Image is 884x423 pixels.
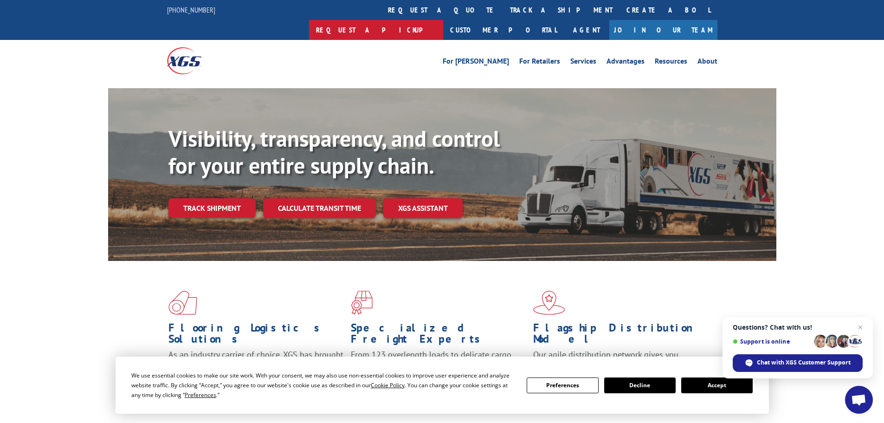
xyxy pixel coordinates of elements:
[733,324,863,331] span: Questions? Chat with us!
[351,349,526,390] p: From 123 overlength loads to delicate cargo, our experienced staff knows the best way to move you...
[607,58,645,68] a: Advantages
[604,377,676,393] button: Decline
[371,381,405,389] span: Cookie Policy
[757,358,851,367] span: Chat with XGS Customer Support
[443,58,509,68] a: For [PERSON_NAME]
[351,322,526,349] h1: Specialized Freight Experts
[733,354,863,372] span: Chat with XGS Customer Support
[131,371,516,400] div: We use essential cookies to make our site work. With your consent, we may also use non-essential ...
[168,322,344,349] h1: Flooring Logistics Solutions
[443,20,564,40] a: Customer Portal
[383,198,463,218] a: XGS ASSISTANT
[168,291,197,315] img: xgs-icon-total-supply-chain-intelligence-red
[168,198,256,218] a: Track shipment
[116,357,769,414] div: Cookie Consent Prompt
[655,58,687,68] a: Resources
[167,5,215,14] a: [PHONE_NUMBER]
[168,349,343,382] span: As an industry carrier of choice, XGS has brought innovation and dedication to flooring logistics...
[681,377,753,393] button: Accept
[570,58,596,68] a: Services
[697,58,717,68] a: About
[845,386,873,414] a: Open chat
[564,20,609,40] a: Agent
[351,291,373,315] img: xgs-icon-focused-on-flooring-red
[309,20,443,40] a: Request a pickup
[533,291,565,315] img: xgs-icon-flagship-distribution-model-red
[263,198,376,218] a: Calculate transit time
[519,58,560,68] a: For Retailers
[733,338,811,345] span: Support is online
[168,124,500,180] b: Visibility, transparency, and control for your entire supply chain.
[527,377,598,393] button: Preferences
[533,349,704,371] span: Our agile distribution network gives you nationwide inventory management on demand.
[533,322,709,349] h1: Flagship Distribution Model
[609,20,717,40] a: Join Our Team
[185,391,216,399] span: Preferences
